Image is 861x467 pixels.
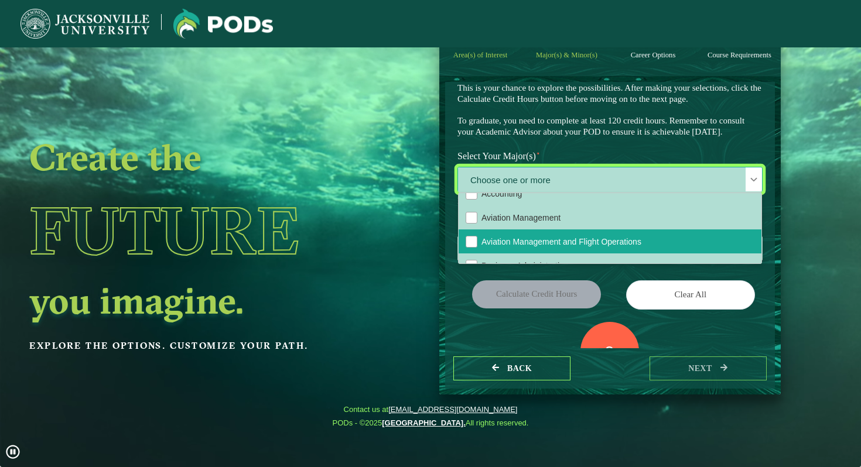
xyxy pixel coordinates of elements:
[458,167,762,193] span: Choose one or more
[459,205,761,229] li: Aviation Management
[481,237,641,246] span: Aviation Management and Flight Operations
[472,280,601,308] button: Calculate credit hours
[20,9,149,39] img: Jacksonville University logo
[481,261,569,270] span: Business Administration
[173,9,273,39] img: Jacksonville University logo
[481,189,522,198] span: Accounting
[453,51,507,59] span: Area(s) of Interest
[536,149,541,157] sup: ⋆
[388,405,517,414] a: [EMAIL_ADDRESS][DOMAIN_NAME]
[459,229,761,253] li: Aviation Management and Flight Operations
[536,51,597,59] span: Major(s) & Minor(s)
[481,213,561,222] span: Aviation Management
[333,405,529,414] span: Contact us at
[459,253,761,277] li: Business Administration
[626,280,755,309] button: Clear All
[708,51,771,59] span: Course Requirements
[449,214,771,236] label: Select Your Minor(s)
[459,181,761,205] li: Accounting
[29,140,358,173] h2: Create the
[29,337,358,355] p: Explore the options. Customize your path.
[631,51,676,59] span: Career Options
[29,284,358,317] h2: you imagine.
[453,356,570,380] button: Back
[449,146,771,167] label: Select Your Major(s)
[604,341,614,363] label: 0
[457,71,763,138] p: Choose your major(s) and minor(s) in the dropdown windows below to create a POD. This is your cha...
[457,195,763,207] p: Please select at least one Major
[507,364,532,373] span: Back
[650,356,767,380] button: next
[333,418,529,428] span: PODs - ©2025 All rights reserved.
[29,177,358,284] h1: Future
[382,418,466,427] a: [GEOGRAPHIC_DATA].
